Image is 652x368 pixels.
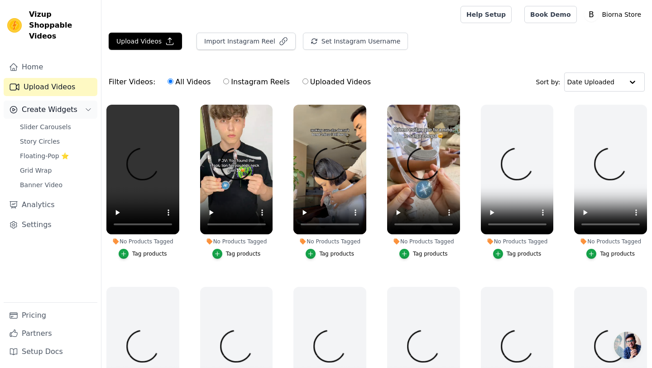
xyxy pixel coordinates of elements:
text: B [589,10,594,19]
div: Tag products [413,250,448,257]
a: Setup Docs [4,343,97,361]
span: Story Circles [20,137,60,146]
button: Tag products [493,249,542,259]
label: All Videos [167,76,211,88]
span: Banner Video [20,180,62,189]
p: Biorna Store [599,6,645,23]
a: Analytics [4,196,97,214]
button: B Biorna Store [584,6,645,23]
button: Upload Videos [109,33,182,50]
span: Grid Wrap [20,166,52,175]
span: Slider Carousels [20,122,71,131]
div: Tag products [226,250,261,257]
button: Tag products [399,249,448,259]
button: Create Widgets [4,101,97,119]
a: Story Circles [14,135,97,148]
div: No Products Tagged [574,238,647,245]
div: Filter Videos: [109,72,376,92]
a: Grid Wrap [14,164,97,177]
div: No Products Tagged [293,238,366,245]
div: Tag products [507,250,542,257]
span: Floating-Pop ⭐ [20,151,69,160]
div: Tag products [132,250,167,257]
button: Import Instagram Reel [197,33,296,50]
a: Help Setup [460,6,512,23]
div: No Products Tagged [481,238,554,245]
input: Uploaded Videos [302,78,308,84]
a: Floating-Pop ⭐ [14,150,97,162]
a: Book Demo [524,6,576,23]
a: Slider Carousels [14,121,97,133]
span: Vizup Shoppable Videos [29,9,94,42]
label: Uploaded Videos [302,76,371,88]
input: Instagram Reels [223,78,229,84]
a: Open chat [614,332,641,359]
a: Settings [4,216,97,234]
div: Sort by: [536,73,645,92]
div: No Products Tagged [200,238,273,245]
div: Tag products [600,250,635,257]
button: Set Instagram Username [303,33,408,50]
a: Pricing [4,306,97,324]
span: Create Widgets [22,104,77,115]
button: Tag products [586,249,635,259]
a: Partners [4,324,97,343]
button: Tag products [212,249,261,259]
button: Tag products [119,249,167,259]
input: All Videos [168,78,173,84]
label: Instagram Reels [223,76,290,88]
div: Tag products [319,250,354,257]
button: Tag products [306,249,354,259]
div: No Products Tagged [106,238,179,245]
div: No Products Tagged [387,238,460,245]
a: Upload Videos [4,78,97,96]
a: Banner Video [14,179,97,191]
img: Vizup [7,18,22,33]
a: Home [4,58,97,76]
